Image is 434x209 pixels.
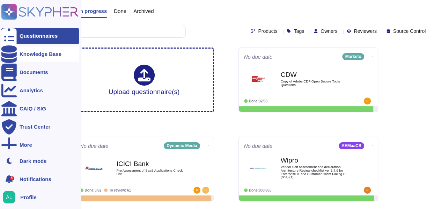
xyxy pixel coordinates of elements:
a: Knowledge Base [1,46,79,62]
img: Logo [249,159,267,177]
input: Search by keywords [28,25,185,37]
a: Analytics [1,83,79,98]
span: Notifications [20,176,51,182]
a: Questionnaires [1,28,79,44]
img: user [3,191,15,203]
span: Pre Assessment of SaaS Applications Check List [117,169,186,175]
span: No due date [244,143,273,149]
span: Profile [20,195,37,200]
span: Copy of Adobe CDP Open Secure Tools Questions [281,80,351,86]
b: ICICI Bank [117,160,186,167]
span: In progress [78,8,107,14]
div: Documents [20,70,48,75]
img: Logo [85,159,103,177]
a: Documents [1,65,79,80]
img: user [202,187,209,194]
div: Questionnaires [20,33,58,38]
span: Products [258,29,277,34]
span: Done: 0/62 [85,188,102,192]
div: Analytics [20,88,43,93]
img: user [364,187,371,194]
div: Trust Center [20,124,50,129]
span: Done [114,8,126,14]
div: More [20,142,32,147]
div: Upload questionnaire(s) [109,65,180,95]
div: 9+ [10,176,14,180]
span: To review: 61 [109,188,131,192]
b: Wipro [281,157,351,164]
a: CAIQ / SIG [1,101,79,116]
span: Done: 833/855 [249,188,272,192]
div: CAIQ / SIG [20,106,46,111]
img: user [364,98,371,104]
img: Logo [249,70,267,88]
img: user [193,187,200,194]
span: Vendor Self assessment and declaration Architecture Review checklist ver 1.7.9 for Enterprise IT ... [281,165,351,179]
div: Dynamic Media [164,142,200,149]
span: Tags [294,29,304,34]
span: Done: 32/33 [249,99,267,103]
span: No due date [80,143,109,149]
div: AEMaaCS [339,142,364,149]
span: Archived [133,8,154,14]
div: Marketo [342,53,364,60]
a: Trust Center [1,119,79,135]
span: Owners [321,29,337,34]
span: Source Control [393,29,426,34]
span: No due date [244,54,273,59]
button: user [1,189,20,205]
div: Dark mode [20,158,47,164]
div: Knowledge Base [20,51,61,57]
span: Reviewers [354,29,376,34]
b: CDW [281,71,351,78]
